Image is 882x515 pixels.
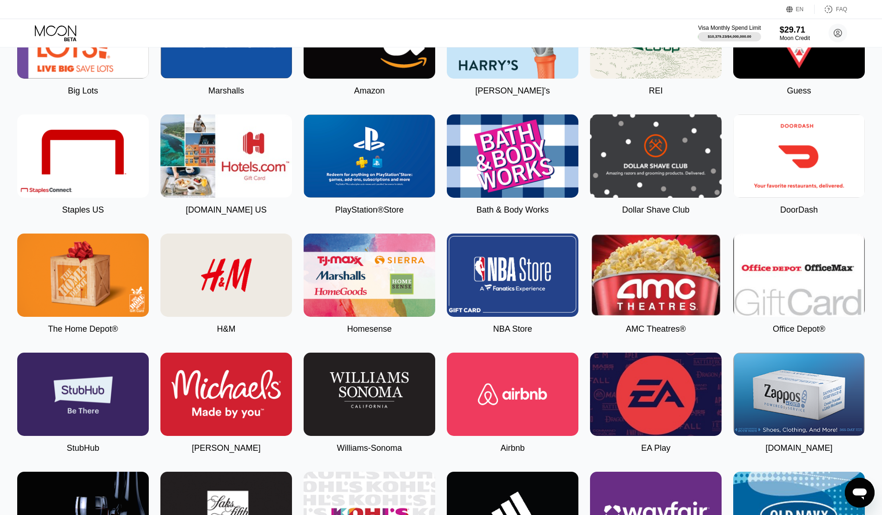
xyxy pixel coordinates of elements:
div: [DOMAIN_NAME] US [186,205,266,215]
div: Bath & Body Works [477,205,549,215]
div: EA Play [641,443,670,453]
div: Dollar Shave Club [622,205,690,215]
div: Amazon [354,86,385,96]
div: Moon Credit [780,35,810,41]
div: The Home Depot® [48,324,118,334]
div: [DOMAIN_NAME] [765,443,832,453]
div: Big Lots [68,86,98,96]
div: StubHub [66,443,99,453]
div: Marshalls [208,86,244,96]
div: FAQ [815,5,847,14]
div: FAQ [836,6,847,13]
div: Homesense [347,324,391,334]
div: EN [786,5,815,14]
div: [PERSON_NAME]'s [475,86,550,96]
div: Office Depot® [773,324,825,334]
div: Guess [787,86,811,96]
div: AMC Theatres® [626,324,686,334]
div: REI [649,86,663,96]
div: PlayStation®Store [335,205,404,215]
div: $10,379.23 / $4,000,000.00 [708,34,751,39]
iframe: Button to launch messaging window [845,478,875,508]
div: Staples US [62,205,104,215]
div: Visa Monthly Spend Limit$10,379.23/$4,000,000.00 [698,25,761,41]
div: Visa Monthly Spend Limit [698,25,761,31]
div: $29.71 [780,25,810,35]
div: EN [796,6,804,13]
div: $29.71Moon Credit [780,25,810,41]
div: H&M [217,324,236,334]
div: NBA Store [493,324,532,334]
div: [PERSON_NAME] [192,443,260,453]
div: Airbnb [500,443,524,453]
div: Williams-Sonoma [337,443,402,453]
div: DoorDash [780,205,818,215]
